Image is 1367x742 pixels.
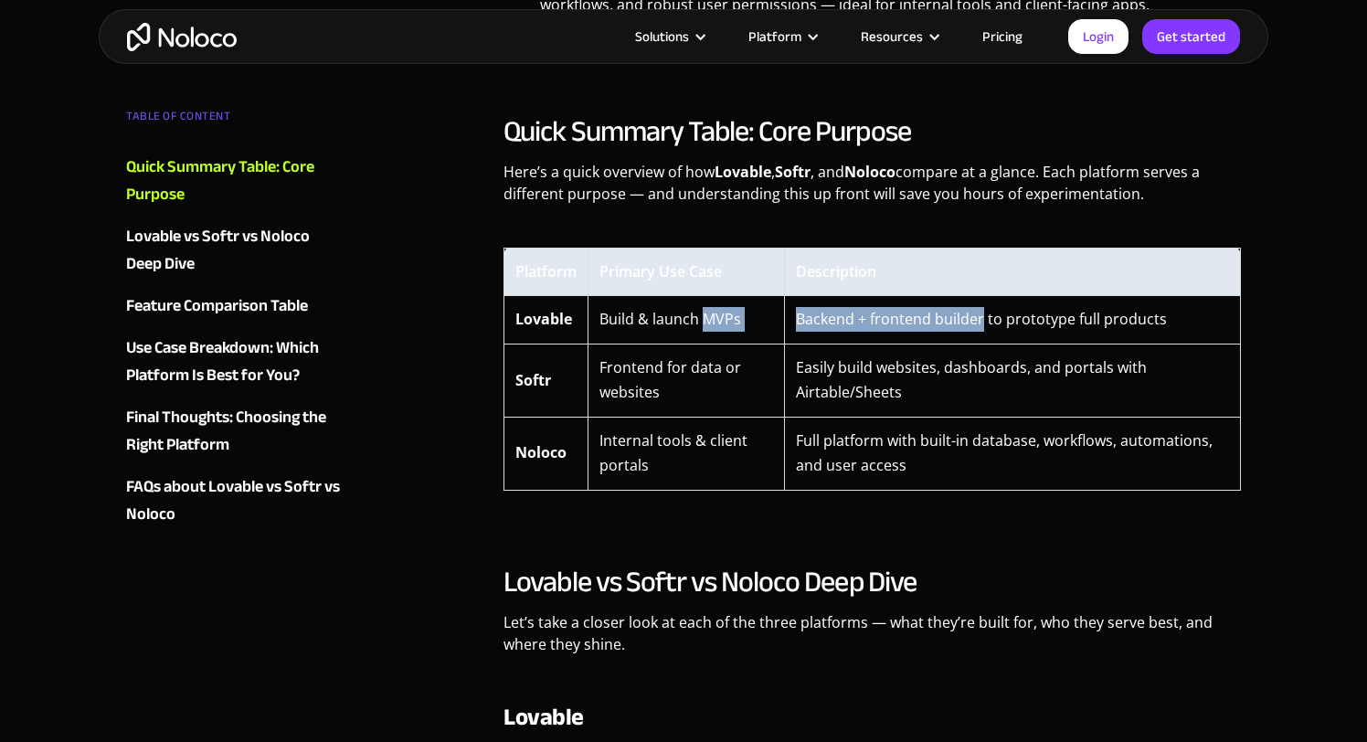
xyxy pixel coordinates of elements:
[127,23,237,51] a: home
[503,694,584,739] strong: Lovable
[126,473,347,528] a: FAQs about Lovable vs Softr vs Noloco
[715,162,771,182] strong: Lovable
[515,309,572,329] strong: Lovable
[503,113,1241,150] h2: Quick Summary Table: Core Purpose
[1142,19,1240,54] a: Get started
[784,417,1240,490] td: Full platform with built-in database, workflows, automations, and user access
[784,248,1240,295] th: Description
[503,611,1241,669] p: Let’s take a closer look at each of the three platforms — what they’re built for, who they serve ...
[503,161,1241,218] p: Here’s a quick overview of how , , and compare at a glance. Each platform serves a different purp...
[126,404,347,459] a: Final Thoughts: Choosing the Right Platform
[635,25,689,48] div: Solutions
[503,564,1241,600] h2: Lovable vs Softr vs Noloco Deep Dive
[126,334,347,389] a: Use Case Breakdown: Which Platform Is Best for You?
[844,162,895,182] strong: Noloco
[588,344,784,417] td: Frontend for data or websites
[588,417,784,490] td: Internal tools & client portals
[1068,19,1129,54] a: Login
[784,296,1240,344] td: Backend + frontend builder to prototype full products
[515,370,551,390] strong: Softr
[126,154,347,208] a: Quick Summary Table: Core Purpose
[612,25,726,48] div: Solutions
[775,162,811,182] strong: Softr
[588,248,784,295] th: Primary Use Case
[126,292,308,320] div: Feature Comparison Table
[726,25,838,48] div: Platform
[959,25,1045,48] a: Pricing
[504,248,588,295] th: Platform
[126,102,347,139] div: TABLE OF CONTENT
[861,25,923,48] div: Resources
[748,25,801,48] div: Platform
[588,296,784,344] td: Build & launch MVPs
[126,223,347,278] a: Lovable vs Softr vs Noloco Deep Dive
[126,292,347,320] a: Feature Comparison Table
[838,25,959,48] div: Resources
[784,344,1240,417] td: Easily build websites, dashboards, and portals with Airtable/Sheets
[515,442,567,462] strong: Noloco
